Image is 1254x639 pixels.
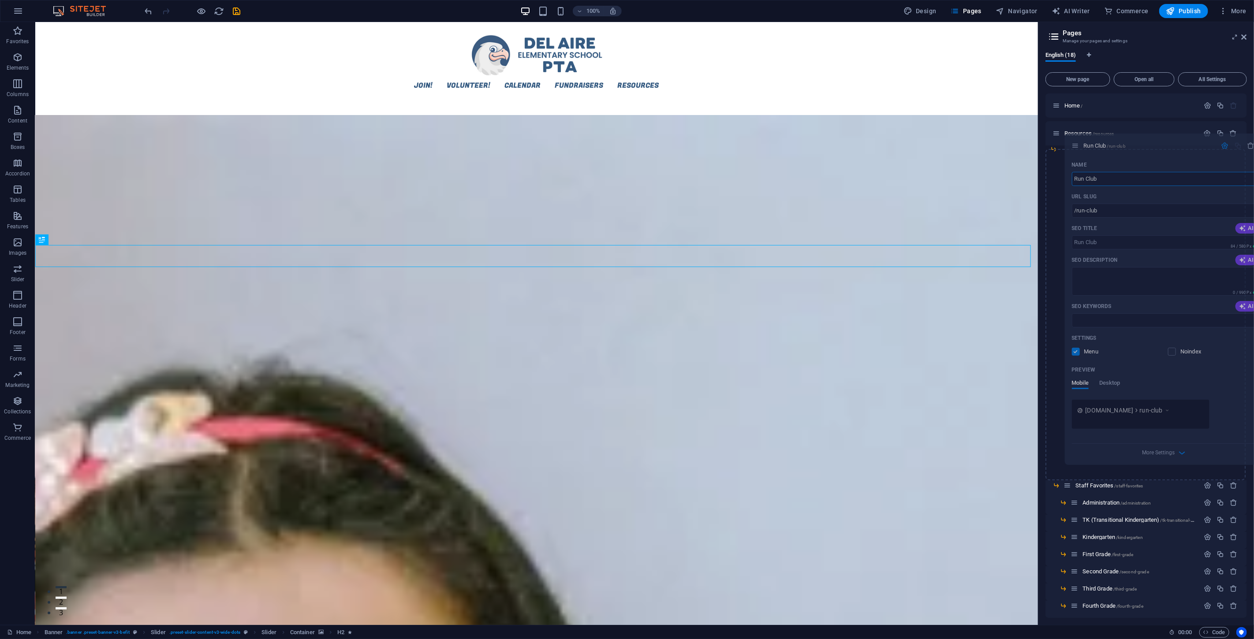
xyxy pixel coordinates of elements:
p: Commerce [4,435,31,442]
span: Pages [951,7,982,15]
nav: breadcrumb [45,627,352,638]
span: : [1184,629,1186,635]
div: Duplicate [1217,482,1224,489]
button: reload [214,6,224,16]
img: Editor Logo [51,6,117,16]
i: On resize automatically adjust zoom level to fit chosen device. [609,7,617,15]
button: Open all [1114,72,1175,86]
button: Usercentrics [1236,627,1247,638]
div: Remove [1230,568,1237,575]
span: Click to open page [1082,516,1215,523]
span: Navigator [996,7,1038,15]
p: Tables [10,197,26,204]
button: Design [900,4,940,18]
i: This element is a customizable preset [244,630,248,635]
p: Content [8,117,27,124]
p: Columns [7,91,29,98]
div: Settings [1204,550,1211,558]
div: The startpage cannot be deleted [1230,102,1237,109]
span: /third-grade [1113,587,1137,591]
span: Code [1203,627,1225,638]
div: Remove [1230,533,1237,541]
div: Settings [1204,602,1211,609]
i: This element contains a background [318,630,324,635]
span: Resources [1064,130,1114,137]
span: English (18) [1045,50,1076,62]
button: Code [1199,627,1229,638]
div: Third Grade/third-grade [1080,586,1199,591]
p: Slider [11,276,25,283]
div: Kindergarten/kindergarten [1080,534,1199,540]
span: Click to open page [1082,602,1143,609]
span: Click to select. Double-click to edit [151,627,166,638]
a: Click to cancel selection. Double-click to open Pages [7,627,31,638]
button: Click here to leave preview mode and continue editing [196,6,207,16]
button: Commerce [1101,4,1152,18]
span: Click to select. Double-click to edit [337,627,344,638]
span: Commerce [1104,7,1149,15]
h3: Manage your pages and settings [1063,37,1229,45]
span: Click to select. Double-click to edit [290,627,315,638]
span: . preset-slider-content-v3-wide-dots [169,627,240,638]
div: TK (Transitional Kindergarten)/tk-transitional-kindergarten [1080,517,1199,523]
span: /tk-transitional-kindergarten [1160,518,1215,523]
span: /resources [1093,131,1114,136]
span: / [1081,104,1082,108]
h6: 100% [586,6,600,16]
i: Save (Ctrl+S) [232,6,242,16]
button: More [1215,4,1250,18]
p: Favorites [6,38,29,45]
span: Home [1064,102,1082,109]
p: Header [9,302,26,309]
button: 1 [20,564,31,566]
button: 3 [20,585,31,587]
div: Settings [1204,533,1211,541]
div: Remove [1230,516,1237,524]
i: Undo: Change pages (Ctrl+Z) [144,6,154,16]
div: Duplicate [1217,585,1224,592]
div: Settings [1204,516,1211,524]
span: More [1219,7,1247,15]
div: Settings [1204,482,1211,489]
p: Features [7,223,28,230]
span: Click to open page [1082,585,1137,592]
span: New page [1049,77,1106,82]
p: Accordion [5,170,30,177]
span: /staff-favorites [1114,483,1143,488]
h6: Session time [1169,627,1192,638]
span: Click to open page [1082,534,1142,540]
span: /second-grade [1120,569,1149,574]
button: Publish [1159,4,1208,18]
span: Click to open page [1082,568,1149,575]
span: Click to open page [1082,551,1133,557]
div: Language Tabs [1045,52,1247,69]
span: All Settings [1182,77,1243,82]
button: 2 [20,575,31,577]
p: Elements [7,64,29,71]
span: Design [903,7,937,15]
button: Navigator [992,4,1041,18]
p: Boxes [11,144,25,151]
div: Duplicate [1217,499,1224,506]
i: This element is a customizable preset [133,630,137,635]
button: save [231,6,242,16]
div: Settings [1204,499,1211,506]
div: Design (Ctrl+Alt+Y) [900,4,940,18]
div: Duplicate [1217,516,1224,524]
p: Forms [10,355,26,362]
span: Publish [1166,7,1201,15]
div: Resources/resources [1062,130,1199,136]
span: Click to open page [1082,499,1151,506]
p: Images [9,249,27,256]
div: Duplicate [1217,550,1224,558]
div: Remove [1230,499,1237,506]
i: Reload page [214,6,224,16]
div: Duplicate [1217,602,1224,609]
span: AI Writer [1052,7,1090,15]
span: Click to open page [1075,482,1143,489]
span: 00 00 [1178,627,1192,638]
i: Element contains an animation [348,630,352,635]
div: Settings [1204,585,1211,592]
button: 100% [573,6,604,16]
div: Administration/administration [1080,500,1199,505]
